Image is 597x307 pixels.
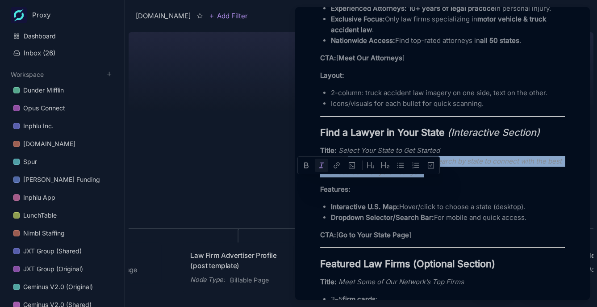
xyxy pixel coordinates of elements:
[320,54,336,62] strong: CTA:
[331,35,565,46] p: Find top-rated attorneys in .
[338,231,409,239] strong: Go to Your State Page
[447,126,540,138] em: (Interactive Section)
[320,53,565,63] p: [ ]
[331,4,407,13] strong: Experienced Attorneys:
[320,258,495,269] strong: Featured Law Firms (Optional Section)
[331,15,385,23] strong: Exclusive Focus:
[331,212,565,223] p: For mobile and quick access.
[320,231,336,239] strong: CTA:
[320,126,445,138] strong: Find a Lawyer in Your State
[320,185,351,193] strong: Features:
[342,295,376,303] strong: firm cards
[320,157,564,176] em: Use our interactive map or search by state to connect with the best truck accident lawyers near you.
[331,3,565,14] p: in personal injury.
[331,98,565,109] p: Icons/visuals for each bullet for quick scanning.
[409,4,495,13] strong: 10+ years of legal practice
[320,278,337,286] strong: Title:
[320,146,337,155] strong: Title:
[331,14,565,35] p: Only law firms specializing in .
[331,202,565,212] p: Hover/click to choose a state (desktop).
[338,146,440,155] em: Select Your State to Get Started
[338,278,464,286] em: Meet Some of Our Network’s Top Firms
[331,213,434,222] strong: Dropdown Selector/Search Bar:
[338,54,402,62] strong: Meet Our Attorneys
[331,202,399,211] strong: Interactive U.S. Map:
[320,230,565,240] p: [ ]
[331,294,565,305] p: 3–5 :
[480,36,519,45] strong: all 50 states
[331,88,565,98] p: 2-column: truck accident law imagery on one side, text on the other.
[331,36,395,45] strong: Nationwide Access:
[320,71,344,80] strong: Layout:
